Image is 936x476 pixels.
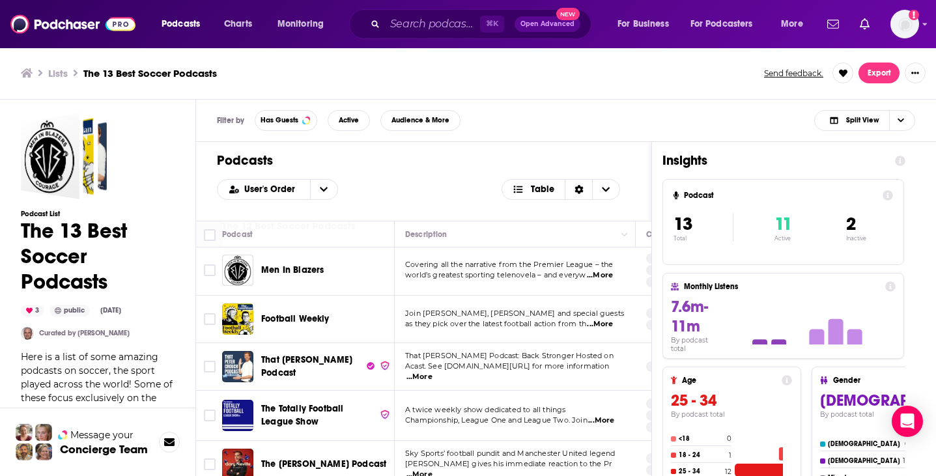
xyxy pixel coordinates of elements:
[502,179,621,200] h2: Choose View
[781,15,803,33] span: More
[646,453,679,464] a: Sports
[520,21,574,27] span: Open Advanced
[35,443,52,460] img: Barbara Profile
[662,152,885,169] h1: Insights
[646,399,679,409] a: Sports
[261,264,324,275] span: Men In Blazers
[684,282,879,291] h4: Monthly Listens
[405,309,624,318] span: Join [PERSON_NAME], [PERSON_NAME] and special guests
[858,63,900,83] button: Export
[222,351,253,382] img: That Peter Crouch Podcast
[725,468,731,476] h4: 12
[261,354,390,380] a: That [PERSON_NAME] Podcast
[646,465,682,475] a: Soccer
[380,409,390,420] img: verified Badge
[617,227,632,242] button: Column Actions
[60,443,148,456] h3: Concierge Team
[890,10,919,38] span: Logged in as dkcsports
[48,67,68,79] a: Lists
[646,361,679,372] a: Sports
[21,327,34,340] img: Durganstyle
[224,15,252,33] span: Charts
[261,264,324,277] a: Men In Blazers
[671,336,724,353] h4: By podcast total
[646,410,682,421] a: Soccer
[846,213,856,235] span: 2
[255,110,317,131] button: Has Guests
[405,270,586,279] span: world’s greatest sporting telenovela – and everyw
[39,329,130,337] a: Curated by [PERSON_NAME]
[222,255,253,286] img: Men In Blazers
[556,8,580,20] span: New
[905,440,909,448] h4: 0
[828,440,902,448] h4: [DEMOGRAPHIC_DATA]
[21,113,107,199] a: The 13 Best Soccer Podcasts
[385,14,480,35] input: Search podcasts, credits, & more...
[339,117,359,124] span: Active
[679,468,722,475] h4: 25 - 34
[35,424,52,441] img: Jules Profile
[261,458,386,471] a: The [PERSON_NAME] Podcast
[729,451,731,460] h4: 1
[222,303,253,335] img: Football Weekly
[204,313,216,325] span: Toggle select row
[515,16,580,32] button: Open AdvancedNew
[217,152,631,169] h1: Podcasts
[727,434,731,443] h4: 0
[380,110,461,131] button: Audience & More
[480,16,504,33] span: ⌘ K
[21,218,175,294] h1: The 13 Best Soccer Podcasts
[890,10,919,38] img: User Profile
[646,277,710,287] a: Fantasy Sports
[380,360,390,371] img: verified Badge
[679,451,726,459] h4: 18 - 24
[671,297,708,336] span: 7.6m-11m
[362,9,604,39] div: Search podcasts, credits, & more...
[646,422,702,432] a: Professional
[21,305,44,316] div: 3
[760,68,827,79] button: Send feedback.
[16,443,33,460] img: Jon Profile
[217,116,244,125] h3: Filter by
[405,319,586,328] span: as they pick over the latest football action from th
[204,410,216,421] span: Toggle select row
[892,406,923,437] div: Open Intercom Messenger
[10,12,135,36] img: Podchaser - Follow, Share and Rate Podcasts
[216,14,260,35] a: Charts
[588,415,614,426] span: ...More
[204,264,216,276] span: Toggle select row
[903,456,909,465] h4: 13
[222,227,253,242] div: Podcast
[405,260,614,269] span: Covering all the narrative from the Premier League – the
[21,210,175,218] h3: Podcast List
[814,110,915,131] button: Choose View
[608,14,685,35] button: open menu
[222,400,253,431] a: The Totally Football League Show
[855,13,875,35] a: Show notifications dropdown
[152,14,217,35] button: open menu
[690,15,753,33] span: For Podcasters
[774,213,792,235] span: 11
[587,270,613,281] span: ...More
[268,14,341,35] button: open menu
[846,235,866,242] p: Inactive
[846,117,879,124] span: Split View
[406,372,433,382] span: ...More
[70,428,134,441] span: Message your
[83,67,217,79] h3: The 13 Best Soccer Podcasts
[772,14,819,35] button: open menu
[328,110,370,131] button: Active
[261,313,330,326] a: Football Weekly
[682,376,776,385] h4: Age
[204,361,216,372] span: Toggle select row
[405,227,447,242] div: Description
[261,354,352,378] span: That [PERSON_NAME] Podcast
[405,405,565,414] span: A twice weekly show dedicated to all things
[217,179,338,200] h2: Choose List sort
[50,305,90,316] div: public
